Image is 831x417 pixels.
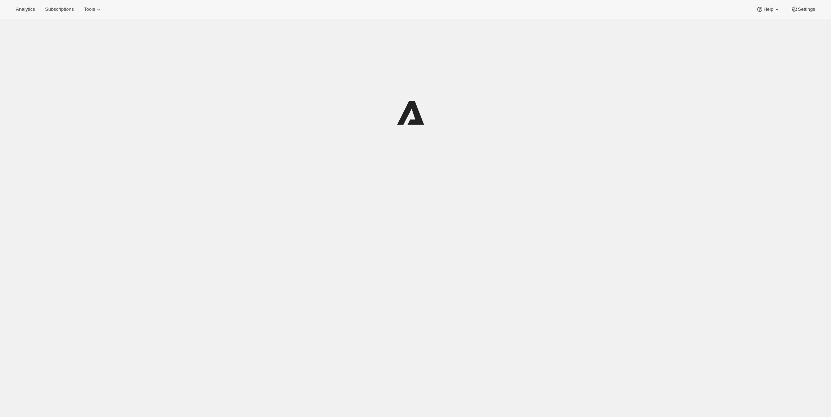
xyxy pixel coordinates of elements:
[16,6,35,12] span: Analytics
[45,6,74,12] span: Subscriptions
[80,4,106,14] button: Tools
[12,4,39,14] button: Analytics
[84,6,95,12] span: Tools
[798,6,815,12] span: Settings
[752,4,785,14] button: Help
[41,4,78,14] button: Subscriptions
[786,4,819,14] button: Settings
[763,6,773,12] span: Help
